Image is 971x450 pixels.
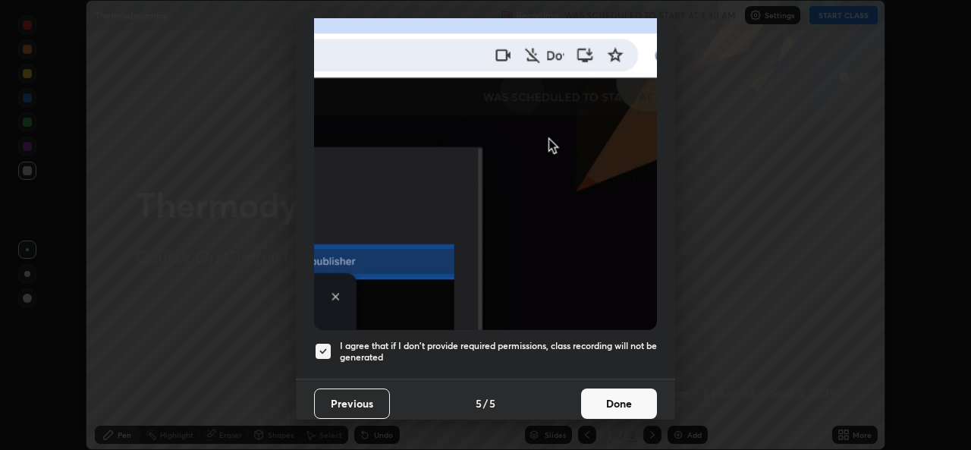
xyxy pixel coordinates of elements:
[476,395,482,411] h4: 5
[340,340,657,363] h5: I agree that if I don't provide required permissions, class recording will not be generated
[489,395,495,411] h4: 5
[581,389,657,419] button: Done
[483,395,488,411] h4: /
[314,389,390,419] button: Previous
